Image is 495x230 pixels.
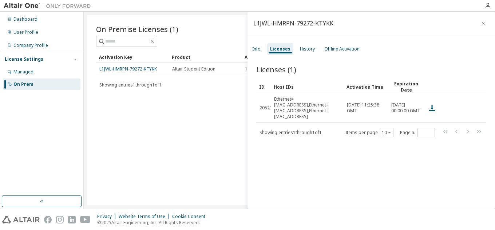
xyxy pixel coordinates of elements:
[5,56,43,62] div: License Settings
[13,81,33,87] div: On Prem
[245,51,312,63] div: Activation Allowed
[4,2,95,9] img: Altair One
[99,82,162,88] span: Showing entries 1 through 1 of 1
[274,81,341,93] div: Host IDs
[245,66,247,72] span: 1
[97,214,119,219] div: Privacy
[97,219,210,226] p: © 2025 Altair Engineering, Inc. All Rights Reserved.
[256,64,296,74] span: Licenses (1)
[391,102,421,114] span: [DATE] 00:00:00 GMT
[391,81,421,93] div: Expiration Date
[44,216,52,223] img: facebook.svg
[2,216,40,223] img: altair_logo.svg
[13,69,33,75] div: Managed
[274,96,340,120] div: Ethernet=E86A6463F41C,Ethernet=F8A2D6B54A3F,Ethernet=F8A2D6B54A40
[259,81,268,93] div: ID
[252,46,261,52] div: Info
[13,16,37,22] div: Dashboard
[96,24,178,34] span: On Premise Licenses (1)
[172,66,215,72] span: Altair Student Edition
[324,46,360,52] div: Offline Activation
[172,214,210,219] div: Cookie Consent
[345,128,393,137] span: Items per page
[270,46,290,52] div: Licenses
[400,128,435,137] span: Page n.
[13,29,38,35] div: User Profile
[300,46,315,52] div: History
[13,43,48,48] div: Company Profile
[260,129,322,136] span: Showing entries 1 through 1 of 1
[347,102,385,114] span: [DATE] 11:25:38 GMT
[99,66,157,72] a: L1JWL-HMRPN-79272-KTYKK
[382,130,392,136] button: 10
[260,105,272,111] span: 20527
[56,216,64,223] img: instagram.svg
[172,51,239,63] div: Product
[346,81,385,93] div: Activation Time
[119,214,172,219] div: Website Terms of Use
[253,20,333,26] div: L1JWL-HMRPN-79272-KTYKK
[80,216,91,223] img: youtube.svg
[68,216,76,223] img: linkedin.svg
[99,51,166,63] div: Activation Key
